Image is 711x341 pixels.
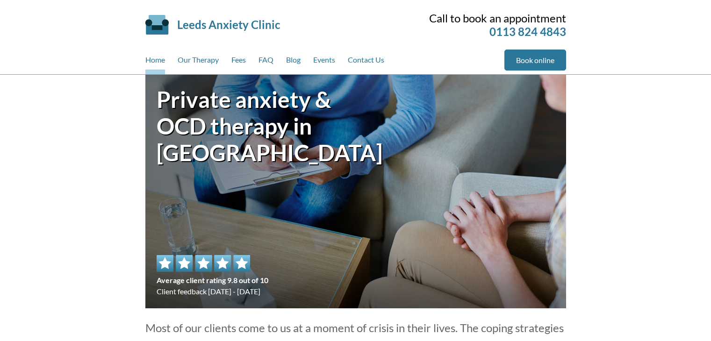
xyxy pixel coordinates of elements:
h1: Private anxiety & OCD therapy in [GEOGRAPHIC_DATA] [157,86,356,166]
a: Book online [504,50,566,71]
a: Contact Us [348,50,384,74]
a: 0113 824 4843 [489,25,566,38]
a: FAQ [259,50,273,74]
a: Home [145,50,165,74]
span: Average client rating 9.8 out of 10 [157,275,268,286]
a: Events [313,50,335,74]
img: 5 star rating [157,255,250,272]
a: Our Therapy [178,50,219,74]
div: Client feedback [DATE] - [DATE] [157,255,268,297]
a: Blog [286,50,301,74]
a: Leeds Anxiety Clinic [177,18,280,31]
a: Fees [231,50,246,74]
